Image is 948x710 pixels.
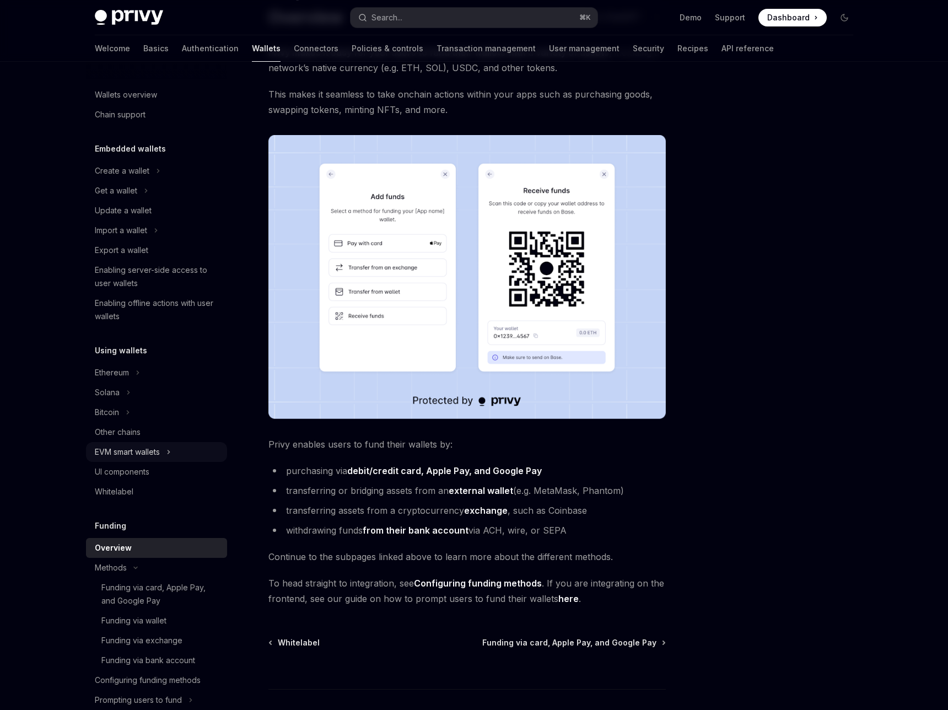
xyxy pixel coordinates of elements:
a: Funding via exchange [86,631,227,650]
a: Support [715,12,745,23]
a: User management [549,35,620,62]
a: Chain support [86,105,227,125]
div: Other chains [95,426,141,439]
a: Dashboard [758,9,827,26]
a: Wallets [252,35,281,62]
a: Other chains [86,422,227,442]
div: Funding via bank account [101,654,195,667]
div: Create a wallet [95,164,149,177]
div: Import a wallet [95,224,147,237]
a: Transaction management [437,35,536,62]
li: transferring assets from a cryptocurrency , such as Coinbase [268,503,666,518]
a: UI components [86,462,227,482]
h5: Embedded wallets [95,142,166,155]
strong: debit/credit card, Apple Pay, and Google Pay [347,465,542,476]
div: Funding via exchange [101,634,182,647]
div: Whitelabel [95,485,133,498]
a: Recipes [677,35,708,62]
h5: Using wallets [95,344,147,357]
div: Search... [371,11,402,24]
a: Funding via wallet [86,611,227,631]
div: Wallets overview [95,88,157,101]
li: purchasing via [268,463,666,478]
a: Authentication [182,35,239,62]
div: Configuring funding methods [95,674,201,687]
a: Funding via bank account [86,650,227,670]
a: Export a wallet [86,240,227,260]
a: Funding via card, Apple Pay, and Google Pay [86,578,227,611]
a: Welcome [95,35,130,62]
a: Whitelabel [86,482,227,502]
a: Basics [143,35,169,62]
a: debit/credit card, Apple Pay, and Google Pay [347,465,542,477]
a: external wallet [449,485,513,497]
div: Export a wallet [95,244,148,257]
a: Policies & controls [352,35,423,62]
li: withdrawing funds via ACH, wire, or SEPA [268,523,666,538]
div: Funding via card, Apple Pay, and Google Pay [101,581,220,607]
a: Connectors [294,35,338,62]
div: Solana [95,386,120,399]
span: Dashboard [767,12,810,23]
div: Get a wallet [95,184,137,197]
a: Enabling offline actions with user wallets [86,293,227,326]
div: Methods [95,561,127,574]
a: Funding via card, Apple Pay, and Google Pay [482,637,665,648]
img: images/Funding.png [268,135,666,419]
img: dark logo [95,10,163,25]
span: ⌘ K [579,13,591,22]
a: Wallets overview [86,85,227,105]
a: Demo [680,12,702,23]
div: Enabling offline actions with user wallets [95,297,220,323]
span: To head straight to integration, see . If you are integrating on the frontend, see our guide on h... [268,575,666,606]
li: transferring or bridging assets from an (e.g. MetaMask, Phantom) [268,483,666,498]
button: Search...⌘K [351,8,597,28]
a: Configuring funding methods [414,578,542,589]
div: Overview [95,541,132,555]
a: from their bank account [363,525,468,536]
div: Update a wallet [95,204,152,217]
div: EVM smart wallets [95,445,160,459]
span: Funding via card, Apple Pay, and Google Pay [482,637,656,648]
a: Update a wallet [86,201,227,220]
a: Overview [86,538,227,558]
div: Enabling server-side access to user wallets [95,263,220,290]
span: Continue to the subpages linked above to learn more about the different methods. [268,549,666,564]
div: Bitcoin [95,406,119,419]
span: Privy enables users to fund their wallets by: [268,437,666,452]
span: Whitelabel [278,637,320,648]
h5: Funding [95,519,126,532]
div: UI components [95,465,149,478]
button: Toggle dark mode [836,9,853,26]
div: Funding via wallet [101,614,166,627]
a: Security [633,35,664,62]
a: Whitelabel [270,637,320,648]
a: Configuring funding methods [86,670,227,690]
span: This makes it seamless to take onchain actions within your apps such as purchasing goods, swappin... [268,87,666,117]
a: Enabling server-side access to user wallets [86,260,227,293]
div: Ethereum [95,366,129,379]
div: Prompting users to fund [95,693,182,707]
a: API reference [721,35,774,62]
strong: external wallet [449,485,513,496]
div: Chain support [95,108,146,121]
a: here [558,593,579,605]
a: exchange [464,505,508,517]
